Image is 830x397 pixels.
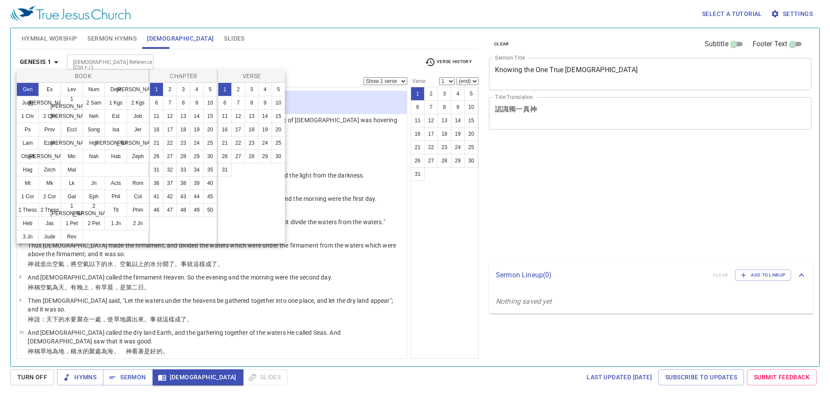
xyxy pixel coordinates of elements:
button: 10 [271,96,285,110]
button: 5 [203,83,217,96]
button: Tit [105,203,127,217]
button: 39 [190,176,204,190]
button: 11 [218,109,232,123]
button: 2 Chr [38,109,61,123]
button: 8 [176,96,190,110]
button: 18 [176,123,190,137]
button: 19 [190,123,204,137]
button: Rom [127,176,149,190]
button: Jer [127,123,149,137]
button: 5 [271,83,285,96]
button: 12 [163,109,177,123]
button: 25 [271,136,285,150]
button: 34 [190,163,204,177]
button: 17 [163,123,177,137]
button: 23 [176,136,190,150]
button: 49 [190,203,204,217]
button: Mic [61,149,83,163]
button: 36 [150,176,163,190]
button: 16 [150,123,163,137]
button: 35 [203,163,217,177]
button: 26 [150,149,163,163]
button: 43 [176,190,190,203]
p: Book [19,72,148,80]
button: 7 [163,96,177,110]
button: 2 Thess [38,203,61,217]
button: 22 [163,136,177,150]
button: Eph [83,190,105,203]
button: 8 [245,96,259,110]
button: Judg [16,96,39,110]
button: 2 [163,83,177,96]
button: 2 Kgs [127,96,149,110]
button: 22 [231,136,245,150]
button: 6 [150,96,163,110]
button: [PERSON_NAME] [61,109,83,123]
button: Ex [38,83,61,96]
button: 9 [258,96,272,110]
button: Phil [105,190,127,203]
button: 3 [245,83,259,96]
button: 19 [258,123,272,137]
button: 30 [271,149,285,163]
button: Zeph [127,149,149,163]
button: Hab [105,149,127,163]
button: 18 [245,123,259,137]
button: 2 Cor [38,190,61,203]
button: Prov [38,123,61,137]
button: 1 [PERSON_NAME] [61,96,83,110]
button: 40 [203,176,217,190]
button: 13 [245,109,259,123]
button: Eccl [61,123,83,137]
button: Ezek [38,136,61,150]
button: 1 Kgs [105,96,127,110]
button: [PERSON_NAME] [38,96,61,110]
button: 4 [258,83,272,96]
button: Jas [38,216,61,230]
button: Mk [38,176,61,190]
button: Jude [38,230,61,244]
button: 33 [176,163,190,177]
button: [PERSON_NAME] [127,136,149,150]
button: 3 Jn [16,230,39,244]
button: Deut [105,83,127,96]
button: 4 [190,83,204,96]
button: 41 [150,190,163,203]
button: 14 [190,109,204,123]
button: 10 [203,96,217,110]
button: 24 [258,136,272,150]
button: 1 Chr [16,109,39,123]
button: Mt [16,176,39,190]
button: 28 [176,149,190,163]
button: Isa [105,123,127,137]
button: Gal [61,190,83,203]
button: 2 [PERSON_NAME] [83,203,105,217]
button: 7 [231,96,245,110]
button: 30 [203,149,217,163]
button: Lam [16,136,39,150]
button: 31 [218,163,232,177]
button: 12 [231,109,245,123]
button: 46 [150,203,163,217]
button: Heb [16,216,39,230]
button: 11 [150,109,163,123]
button: 1 Thess [16,203,39,217]
p: Chapter [152,72,216,80]
button: 27 [163,149,177,163]
button: Neh [83,109,105,123]
button: Job [127,109,149,123]
button: Zech [38,163,61,177]
button: Mal [61,163,83,177]
button: Jn [83,176,105,190]
button: 15 [203,109,217,123]
button: 44 [190,190,204,203]
button: 26 [218,149,232,163]
button: 50 [203,203,217,217]
button: [PERSON_NAME] [61,136,83,150]
button: 15 [271,109,285,123]
button: 20 [271,123,285,137]
button: 21 [150,136,163,150]
button: 29 [258,149,272,163]
button: Rev [61,230,83,244]
button: 13 [176,109,190,123]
